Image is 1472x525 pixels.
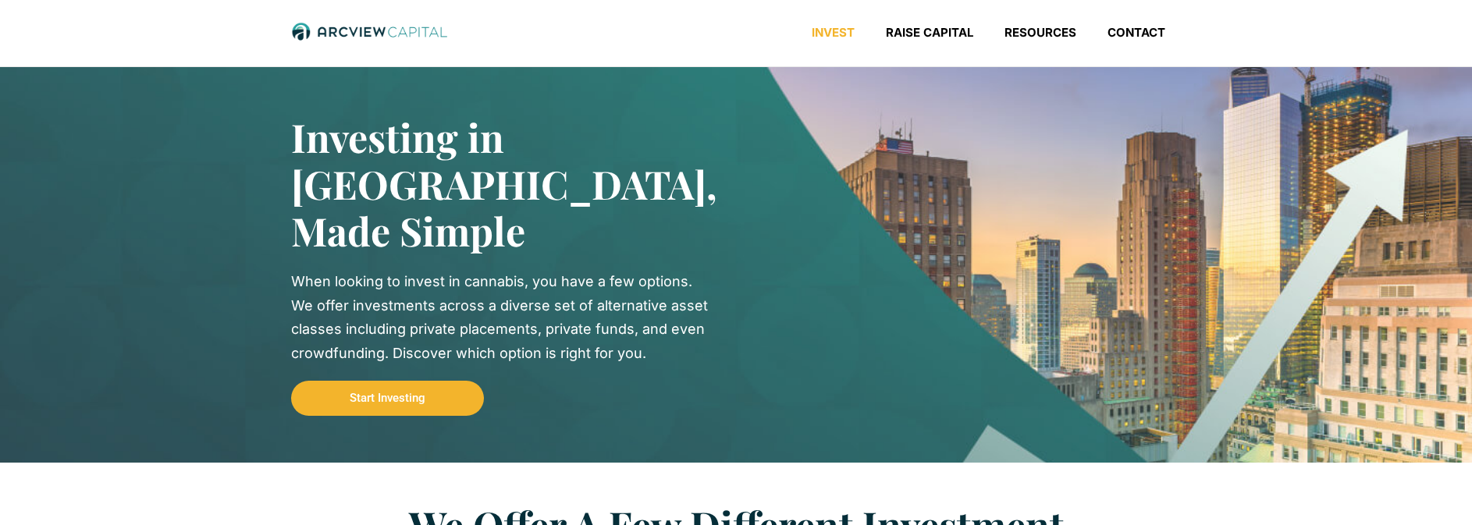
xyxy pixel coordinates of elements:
div: When looking to invest in cannabis, you have a few options. We offer investments across a diverse... [291,270,713,365]
a: Start Investing [291,381,484,416]
a: Contact [1092,25,1181,41]
a: Resources [989,25,1092,41]
span: Start Investing [350,392,425,404]
h2: Investing in [GEOGRAPHIC_DATA], Made Simple [291,114,689,254]
a: Invest [796,25,870,41]
a: Raise Capital [870,25,989,41]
